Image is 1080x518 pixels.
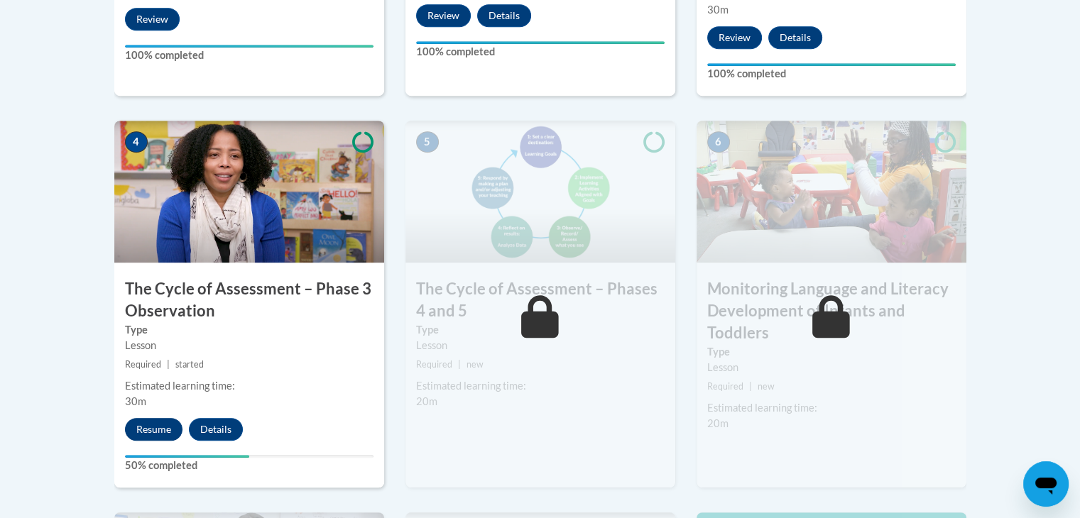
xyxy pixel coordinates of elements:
div: Lesson [125,338,373,353]
span: Required [707,381,743,392]
h3: The Cycle of Assessment – Phases 4 and 5 [405,278,675,322]
span: new [467,359,484,370]
img: Course Image [114,121,384,263]
div: Your progress [125,455,249,458]
label: Type [416,322,665,338]
span: Required [416,359,452,370]
button: Review [707,26,762,49]
label: 100% completed [416,44,665,60]
span: 20m [416,395,437,407]
div: Lesson [416,338,665,353]
span: | [458,359,461,370]
div: Your progress [707,63,956,66]
button: Details [189,418,243,441]
span: Required [125,359,161,370]
span: started [175,359,204,370]
label: Type [125,322,373,338]
label: Type [707,344,956,360]
span: | [749,381,752,392]
h3: The Cycle of Assessment – Phase 3 Observation [114,278,384,322]
button: Review [125,8,180,31]
button: Resume [125,418,182,441]
label: 100% completed [125,48,373,63]
button: Details [477,4,531,27]
label: 100% completed [707,66,956,82]
iframe: Button to launch messaging window [1023,461,1069,507]
div: Estimated learning time: [416,378,665,394]
img: Course Image [405,121,675,263]
span: 4 [125,131,148,153]
div: Your progress [125,45,373,48]
span: 30m [125,395,146,407]
span: 20m [707,417,729,429]
button: Details [768,26,822,49]
img: Course Image [697,121,966,263]
span: 6 [707,131,730,153]
div: Your progress [416,41,665,44]
span: new [758,381,775,392]
label: 50% completed [125,458,373,473]
h3: Monitoring Language and Literacy Development of Infants and Toddlers [697,278,966,343]
span: 30m [707,4,729,16]
div: Estimated learning time: [125,378,373,394]
button: Review [416,4,471,27]
span: 5 [416,131,439,153]
div: Lesson [707,360,956,375]
span: | [167,359,170,370]
div: Estimated learning time: [707,400,956,416]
